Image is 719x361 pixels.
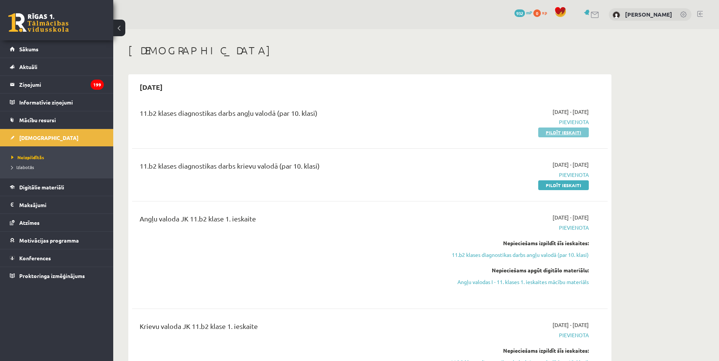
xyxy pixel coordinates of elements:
span: Pievienota [446,331,589,339]
div: Angļu valoda JK 11.b2 klase 1. ieskaite [140,214,435,227]
a: Pildīt ieskaiti [538,128,589,137]
a: Konferences [10,249,104,267]
legend: Maksājumi [19,196,104,214]
a: [DEMOGRAPHIC_DATA] [10,129,104,146]
span: Digitālie materiāli [19,184,64,190]
div: Krievu valoda JK 11.b2 klase 1. ieskaite [140,321,435,335]
span: Konferences [19,255,51,261]
a: 11.b2 klases diagnostikas darbs angļu valodā (par 10. klasi) [446,251,589,259]
a: 932 mP [514,9,532,15]
i: 199 [91,80,104,90]
a: [PERSON_NAME] [625,11,672,18]
a: Neizpildītās [11,154,106,161]
span: xp [542,9,547,15]
a: Mācību resursi [10,111,104,129]
a: Informatīvie ziņojumi [10,94,104,111]
span: [DATE] - [DATE] [553,214,589,221]
span: Pievienota [446,118,589,126]
div: Nepieciešams izpildīt šīs ieskaites: [446,347,589,355]
div: Nepieciešams izpildīt šīs ieskaites: [446,239,589,247]
span: 0 [533,9,541,17]
a: Digitālie materiāli [10,178,104,196]
span: [DEMOGRAPHIC_DATA] [19,134,79,141]
span: [DATE] - [DATE] [553,321,589,329]
span: [DATE] - [DATE] [553,161,589,169]
span: Aktuāli [19,63,37,70]
span: Proktoringa izmēģinājums [19,272,85,279]
a: Ziņojumi199 [10,76,104,93]
img: Roberts Aldis Kociņš [613,11,620,19]
legend: Ziņojumi [19,76,104,93]
a: Pildīt ieskaiti [538,180,589,190]
a: Atzīmes [10,214,104,231]
a: 0 xp [533,9,551,15]
a: Rīgas 1. Tālmācības vidusskola [8,13,69,32]
div: Nepieciešams apgūt digitālo materiālu: [446,266,589,274]
div: 11.b2 klases diagnostikas darbs krievu valodā (par 10. klasi) [140,161,435,175]
span: [DATE] - [DATE] [553,108,589,116]
span: 932 [514,9,525,17]
span: Mācību resursi [19,117,56,123]
a: Maksājumi [10,196,104,214]
div: 11.b2 klases diagnostikas darbs angļu valodā (par 10. klasi) [140,108,435,122]
a: Angļu valodas I - 11. klases 1. ieskaites mācību materiāls [446,278,589,286]
span: Motivācijas programma [19,237,79,244]
span: Atzīmes [19,219,40,226]
span: Izlabotās [11,164,34,170]
a: Sākums [10,40,104,58]
a: Proktoringa izmēģinājums [10,267,104,284]
span: Pievienota [446,171,589,179]
legend: Informatīvie ziņojumi [19,94,104,111]
a: Motivācijas programma [10,232,104,249]
span: Pievienota [446,224,589,232]
span: Sākums [19,46,38,52]
h2: [DATE] [132,78,170,96]
a: Aktuāli [10,58,104,75]
a: Izlabotās [11,164,106,171]
h1: [DEMOGRAPHIC_DATA] [128,44,611,57]
span: mP [526,9,532,15]
span: Neizpildītās [11,154,44,160]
